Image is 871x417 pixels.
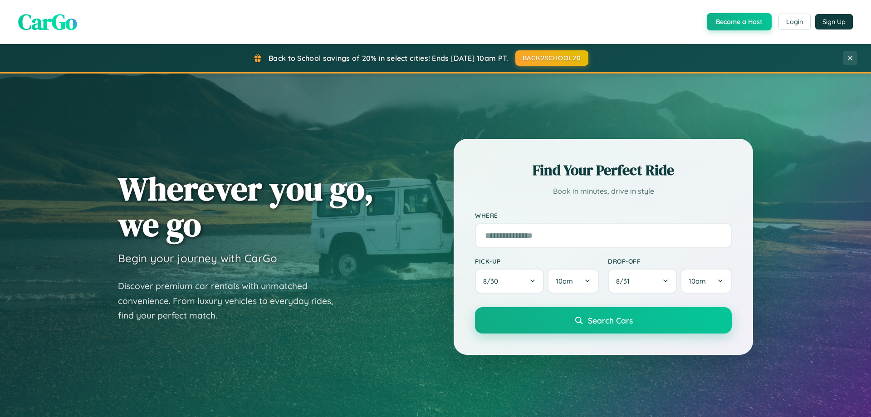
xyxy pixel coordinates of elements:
button: Search Cars [475,307,732,334]
span: 8 / 30 [483,277,503,285]
span: CarGo [18,7,77,37]
span: Back to School savings of 20% in select cities! Ends [DATE] 10am PT. [269,54,508,63]
button: 8/31 [608,269,677,294]
button: BACK2SCHOOL20 [515,50,588,66]
h2: Find Your Perfect Ride [475,160,732,180]
button: Login [778,14,811,30]
label: Where [475,211,732,219]
h1: Wherever you go, we go [118,171,374,242]
button: 10am [548,269,599,294]
button: Become a Host [707,13,772,30]
button: 10am [680,269,732,294]
button: Sign Up [815,14,853,29]
span: 8 / 31 [616,277,634,285]
p: Discover premium car rentals with unmatched convenience. From luxury vehicles to everyday rides, ... [118,279,345,323]
button: 8/30 [475,269,544,294]
label: Pick-up [475,257,599,265]
p: Book in minutes, drive in style [475,185,732,198]
span: Search Cars [588,315,633,325]
span: 10am [556,277,573,285]
h3: Begin your journey with CarGo [118,251,277,265]
span: 10am [689,277,706,285]
label: Drop-off [608,257,732,265]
